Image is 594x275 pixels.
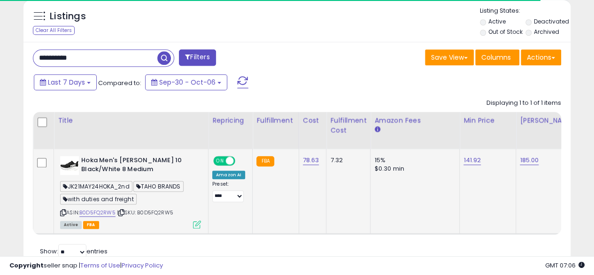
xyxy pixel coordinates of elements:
[303,156,319,165] a: 78.63
[425,49,474,65] button: Save View
[81,156,195,176] b: Hoka Men's [PERSON_NAME] 10 Black/White 8 Medium
[34,74,97,90] button: Last 7 Days
[534,28,559,36] label: Archived
[40,247,108,256] span: Show: entries
[534,17,569,25] label: Deactivated
[60,156,79,175] img: 31jOXZvQZwL._SL40_.jpg
[481,53,511,62] span: Columns
[9,261,163,270] div: seller snap | |
[374,156,452,165] div: 15%
[520,116,576,126] div: [PERSON_NAME]
[212,116,248,126] div: Repricing
[214,157,226,165] span: ON
[303,116,323,126] div: Cost
[488,28,522,36] label: Out of Stock
[83,221,99,229] span: FBA
[463,116,512,126] div: Min Price
[256,116,294,126] div: Fulfillment
[330,156,363,165] div: 7.32
[122,261,163,270] a: Privacy Policy
[486,99,561,108] div: Displaying 1 to 1 of 1 items
[488,17,505,25] label: Active
[79,209,116,217] a: B0D5FQ2RW5
[256,156,274,166] small: FBA
[374,165,452,173] div: $0.30 min
[480,7,571,16] p: Listing States:
[58,116,204,126] div: Title
[133,181,184,192] span: TAHO BRANDS
[374,116,455,126] div: Amazon Fees
[98,79,141,87] span: Compared to:
[117,209,173,216] span: | SKU: B0D5FQ2RW5
[145,74,227,90] button: Sep-30 - Oct-06
[60,221,82,229] span: All listings currently available for purchase on Amazon
[48,78,85,87] span: Last 7 Days
[212,181,245,202] div: Preset:
[475,49,519,65] button: Columns
[330,116,366,135] div: Fulfillment Cost
[50,10,86,23] h5: Listings
[212,171,245,179] div: Amazon AI
[33,26,75,35] div: Clear All Filters
[159,78,216,87] span: Sep-30 - Oct-06
[520,156,539,165] a: 185.00
[80,261,120,270] a: Terms of Use
[521,49,561,65] button: Actions
[9,261,44,270] strong: Copyright
[60,194,137,204] span: with duties and freight
[60,156,201,228] div: ASIN:
[463,156,481,165] a: 141.92
[179,49,216,66] button: Filters
[545,261,585,270] span: 2025-10-14 07:06 GMT
[60,181,132,192] span: JK21MAY24HOKA_2nd
[374,126,380,134] small: Amazon Fees.
[234,157,249,165] span: OFF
